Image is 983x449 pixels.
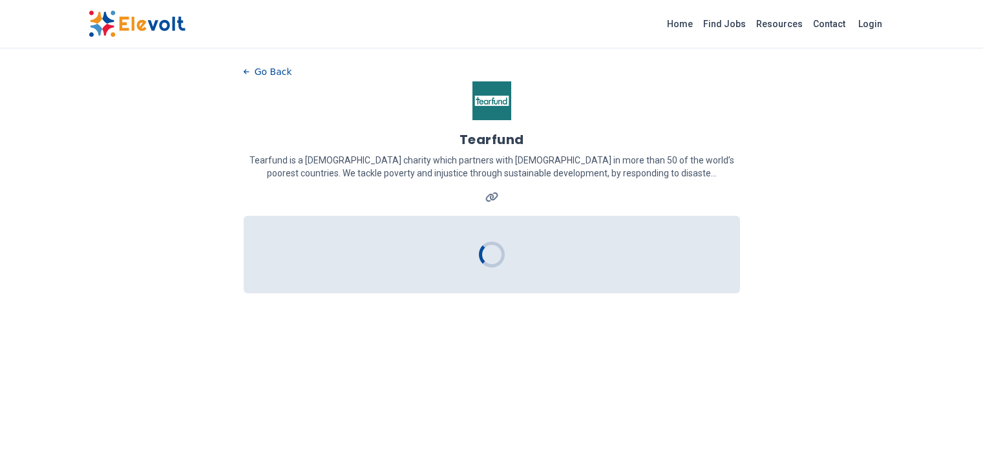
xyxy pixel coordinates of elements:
[472,81,511,120] img: Tearfund
[474,236,509,272] div: Loading...
[244,154,740,180] p: Tearfund is a [DEMOGRAPHIC_DATA] charity which partners with [DEMOGRAPHIC_DATA] in more than 50 o...
[662,14,698,34] a: Home
[89,10,185,37] img: Elevolt
[808,14,851,34] a: Contact
[751,14,808,34] a: Resources
[460,131,524,149] h1: Tearfund
[244,62,292,81] button: Go Back
[851,11,890,37] a: Login
[698,14,751,34] a: Find Jobs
